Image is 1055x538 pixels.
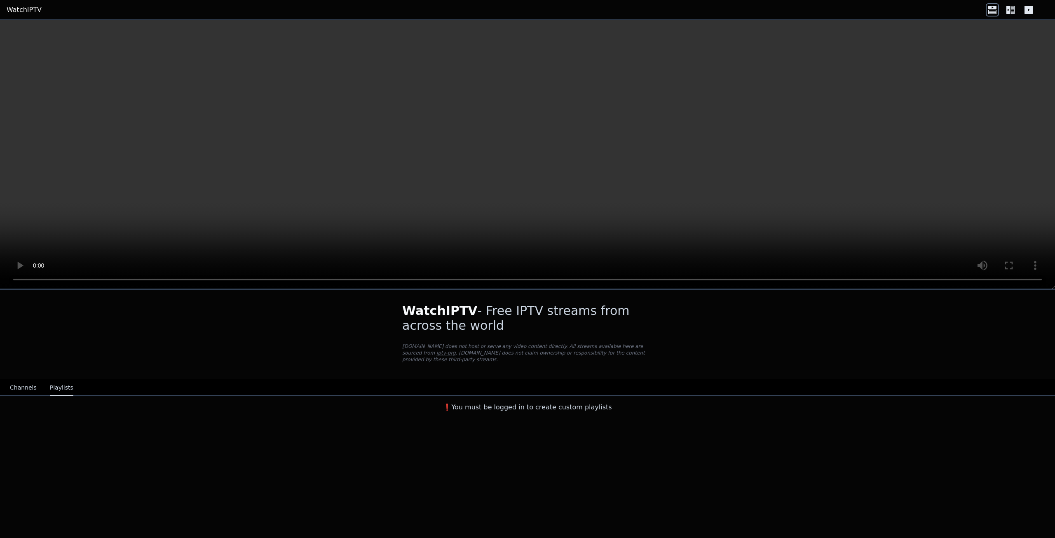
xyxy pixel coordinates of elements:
a: WatchIPTV [7,5,42,15]
button: Channels [10,380,37,396]
h3: ❗️You must be logged in to create custom playlists [389,402,666,412]
a: iptv-org [436,350,456,356]
button: Playlists [50,380,73,396]
p: [DOMAIN_NAME] does not host or serve any video content directly. All streams available here are s... [402,343,653,363]
h1: - Free IPTV streams from across the world [402,303,653,333]
span: WatchIPTV [402,303,478,318]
